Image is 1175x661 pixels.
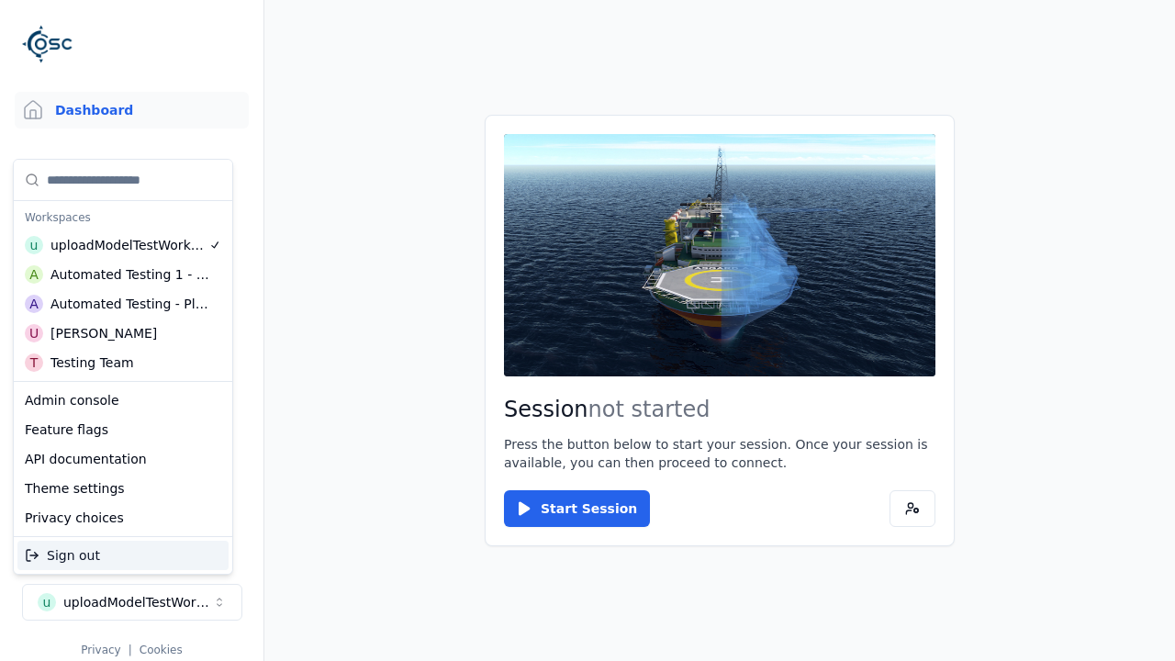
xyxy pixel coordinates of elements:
div: Automated Testing 1 - Playwright [50,265,210,284]
div: T [25,353,43,372]
div: Sign out [17,541,229,570]
div: Suggestions [14,537,232,574]
div: Privacy choices [17,503,229,532]
div: [PERSON_NAME] [50,324,157,342]
div: u [25,236,43,254]
div: A [25,265,43,284]
div: Admin console [17,386,229,415]
div: Feature flags [17,415,229,444]
div: A [25,295,43,313]
div: Suggestions [14,160,232,381]
div: uploadModelTestWorkspace [50,236,208,254]
div: API documentation [17,444,229,474]
div: Suggestions [14,382,232,536]
div: U [25,324,43,342]
div: Testing Team [50,353,134,372]
div: Workspaces [17,205,229,230]
div: Automated Testing - Playwright [50,295,209,313]
div: Theme settings [17,474,229,503]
